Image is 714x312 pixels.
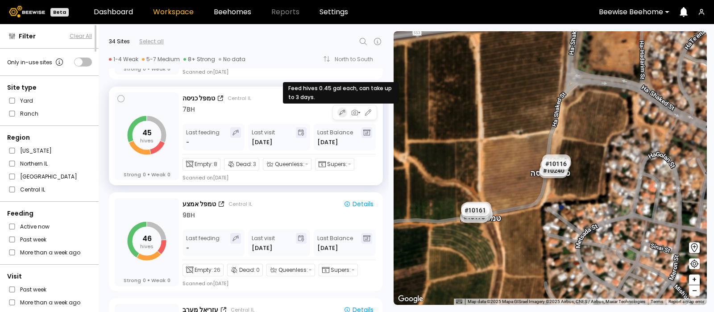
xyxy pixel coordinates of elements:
div: Queenless: [266,264,315,276]
button: – [689,285,700,296]
div: Strong Weak [124,277,170,283]
div: Last Balance [317,127,353,147]
span: 0 [143,66,146,72]
span: - [348,160,351,168]
div: Feed hives 0.45 gal each, can take up to 3 days. [283,82,399,104]
div: 8+ Strong [183,56,215,63]
label: Ranch [20,109,38,118]
span: + [692,274,697,285]
div: Supers: [315,158,354,171]
div: Scanned on [DATE] [183,280,228,287]
label: Yard [20,96,33,105]
div: 9 BH [183,211,195,220]
a: Report a map error [668,299,704,304]
div: Region [7,133,92,142]
div: Strong Weak [124,66,170,72]
div: Last visit [252,233,275,253]
div: Scanned on [DATE] [183,68,228,75]
div: # 10240 [540,164,568,176]
span: 0 [167,171,170,178]
div: Central IL [228,95,251,102]
button: Clear All [70,32,92,40]
div: Dead: [224,158,259,171]
tspan: 45 [142,128,152,138]
a: Open this area in Google Maps (opens a new window) [396,293,425,305]
span: – [692,285,697,296]
div: Feeding [7,209,92,218]
div: Strong Weak [124,171,170,178]
div: Dead: [227,264,263,276]
a: Dashboard [94,8,133,16]
label: [US_STATE] [20,146,52,155]
span: 0 [167,66,170,72]
div: - [186,244,190,253]
div: טמפל כניסה [183,94,215,103]
label: More than a week ago [20,248,80,257]
div: 5-7 Medium [142,56,180,63]
label: Central IL [20,185,45,194]
a: Settings [320,8,348,16]
label: Past week [20,285,46,294]
div: # 10169 [461,206,490,218]
div: Last feeding [186,127,220,147]
span: - [309,266,312,274]
span: 8 [214,160,217,168]
label: [GEOGRAPHIC_DATA] [20,172,77,181]
div: # 10170 [460,211,489,223]
a: Beehomes [214,8,251,16]
label: More than a week ago [20,298,80,307]
div: Empty: [183,264,224,276]
span: - [352,266,355,274]
div: # 10042 [539,166,568,178]
span: Map data ©2025 Mapa GISrael Imagery ©2025 Airbus, CNES / Airbus, Maxar Technologies [468,299,645,304]
span: 0 [143,277,146,283]
div: Visit [7,272,92,281]
div: Details [344,200,374,208]
div: Last Balance [317,233,353,253]
span: 26 [214,266,220,274]
div: Beta [50,8,69,17]
div: - [186,138,190,147]
button: + [689,275,700,285]
label: Northern IL [20,159,48,168]
div: North to South [335,57,379,62]
button: Details [340,199,377,209]
label: Past week [20,235,46,244]
div: Queenless: [263,158,311,171]
span: 3 [253,160,256,168]
a: Terms (opens in new tab) [651,299,663,304]
span: 0 [143,171,146,178]
div: 34 Sites [109,37,130,46]
tspan: hives [140,137,154,144]
div: 1-4 Weak [109,56,138,63]
a: Workspace [153,8,194,16]
button: Keyboard shortcuts [456,299,462,305]
div: טמפל אמצע [183,200,216,209]
div: [DATE] [252,138,272,147]
div: Select all [139,37,164,46]
label: Active now [20,222,50,231]
div: # 10116 [542,158,570,170]
div: [DATE] [252,244,272,253]
div: טמפל כניסה [530,159,570,178]
div: 7 BH [183,105,195,114]
tspan: hives [140,243,154,250]
div: # 10131 [462,203,491,214]
img: Beewise logo [9,6,45,17]
span: - [305,160,308,168]
div: Only in-use sites [7,57,65,67]
span: Reports [271,8,299,16]
div: Last visit [252,127,275,147]
span: 0 [256,266,260,274]
div: Scanned on [DATE] [183,174,228,181]
span: [DATE] [317,244,338,253]
span: Filter [19,32,36,41]
div: # 10068 [542,154,571,166]
span: [DATE] [317,138,338,147]
div: # 10091 [463,201,491,213]
div: Site type [7,83,92,92]
span: 0 [167,277,170,283]
div: Empty: [183,158,220,171]
div: Central IL [228,200,252,208]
